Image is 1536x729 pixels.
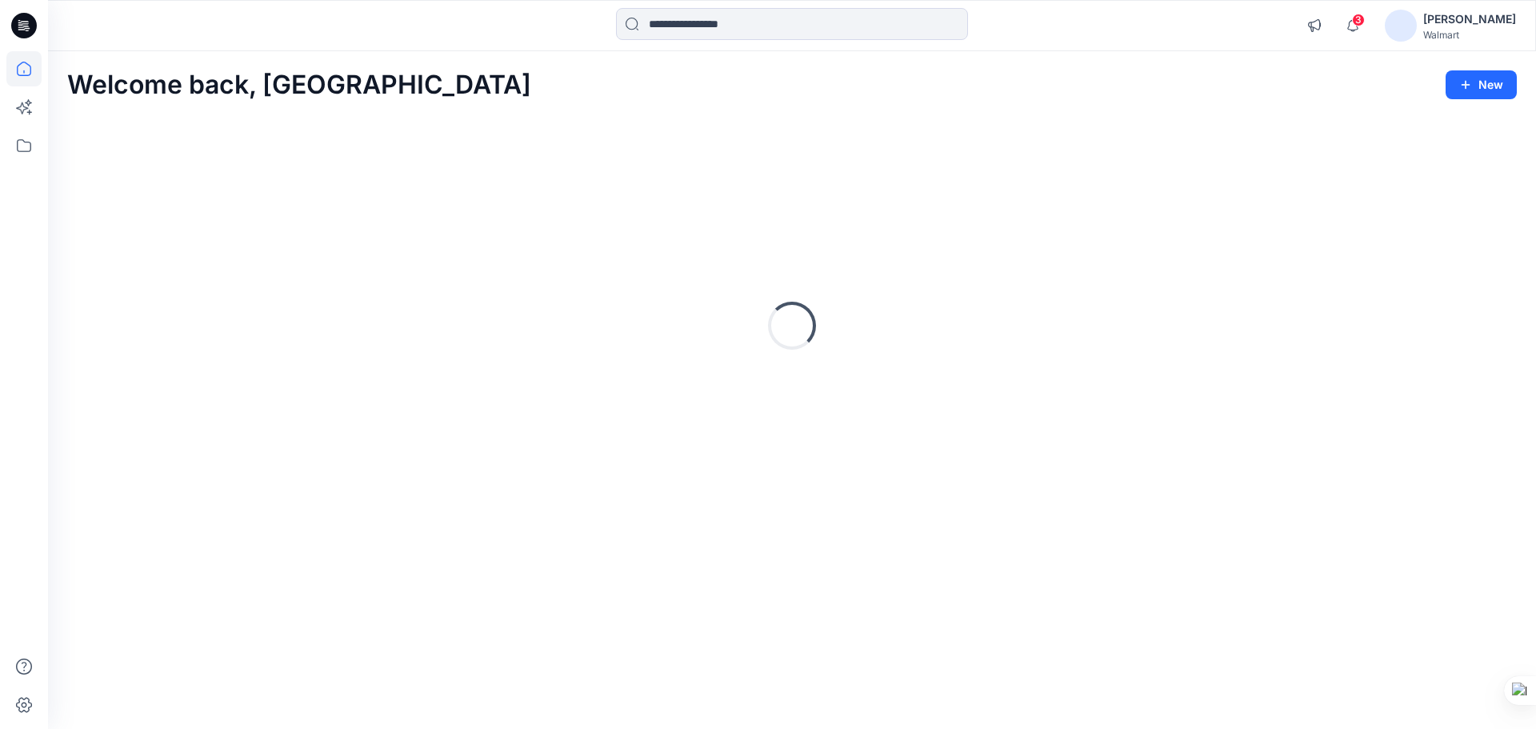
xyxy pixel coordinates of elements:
[1446,70,1517,99] button: New
[1352,14,1365,26] span: 3
[1385,10,1417,42] img: avatar
[67,70,531,100] h2: Welcome back, [GEOGRAPHIC_DATA]
[1423,10,1516,29] div: [PERSON_NAME]
[1423,29,1516,41] div: Walmart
